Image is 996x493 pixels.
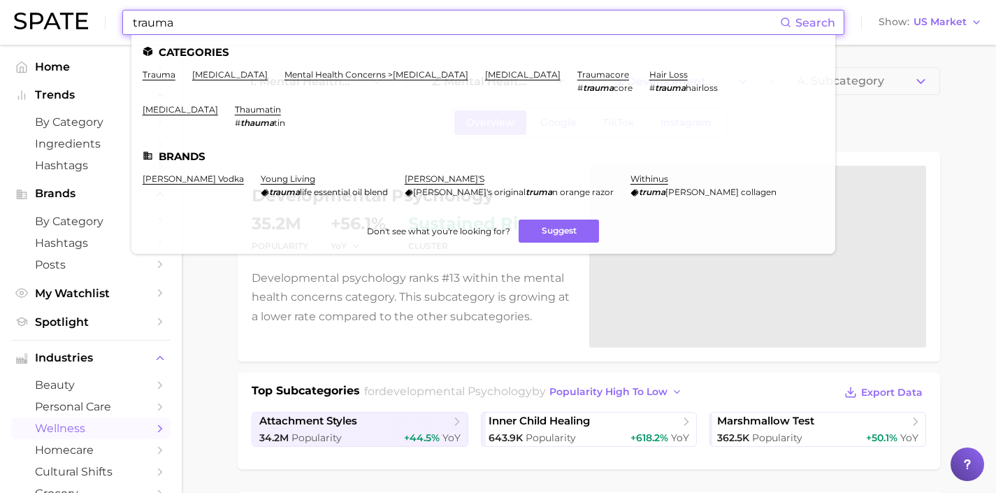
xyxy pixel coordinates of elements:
a: hair loss [649,69,688,80]
a: Spotlight [11,311,171,333]
span: 362.5k [717,431,749,444]
button: Trends [11,85,171,106]
span: [PERSON_NAME] collagen [665,187,777,197]
span: YoY [671,431,689,444]
span: # [649,83,655,93]
a: withinus [630,173,668,184]
span: Home [35,60,147,73]
span: Export Data [861,387,923,399]
span: Search [795,16,835,29]
button: popularity high to low [546,383,686,401]
p: Developmental psychology ranks #13 within the mental health concerns category. This subcategory i... [252,269,572,326]
a: attachment styles34.2m Popularity+44.5% YoY [252,412,468,447]
span: beauty [35,378,147,392]
span: personal care [35,400,147,413]
span: Popularity [526,431,576,444]
span: [PERSON_NAME]'s original [413,187,526,197]
a: mental health concerns >[MEDICAL_DATA] [284,69,468,80]
input: Search here for a brand, industry, or ingredient [131,10,780,34]
a: Home [11,56,171,78]
button: Industries [11,348,171,369]
span: for by [364,385,686,398]
a: Hashtags [11,232,171,254]
a: trauma [143,69,175,80]
span: Popularity [291,431,342,444]
span: +44.5% [404,431,440,444]
a: young living [261,173,315,184]
a: cultural shifts [11,461,171,483]
span: YoY [900,431,918,444]
span: core [614,83,633,93]
span: Trends [35,89,147,101]
a: [MEDICAL_DATA] [485,69,561,80]
li: Brands [143,150,824,162]
button: Export Data [841,383,926,402]
span: # [235,117,240,128]
span: Hashtags [35,159,147,172]
a: by Category [11,111,171,133]
a: My Watchlist [11,283,171,304]
span: US Market [914,18,967,26]
span: Brands [35,187,147,200]
a: traumacore [577,69,629,80]
a: beauty [11,374,171,396]
span: popularity high to low [549,386,667,398]
a: by Category [11,210,171,232]
a: marshmallow test362.5k Popularity+50.1% YoY [709,412,926,447]
a: Ingredients [11,133,171,155]
span: inner child healing [489,415,590,428]
span: by Category [35,215,147,228]
a: inner child healing643.9k Popularity+618.2% YoY [481,412,698,447]
span: 4. Subcategory [797,75,884,87]
a: [MEDICAL_DATA] [143,104,218,115]
span: Ingredients [35,137,147,150]
a: [PERSON_NAME]'s [405,173,484,184]
a: [PERSON_NAME] vodka [143,173,244,184]
span: Posts [35,258,147,271]
span: # [577,83,583,93]
span: life essential oil blend [300,187,388,197]
span: Popularity [752,431,802,444]
a: Hashtags [11,155,171,176]
button: Suggest [519,220,599,243]
span: YoY [442,431,461,444]
span: Industries [35,352,147,364]
span: +618.2% [630,431,668,444]
span: Show [879,18,909,26]
a: thaumatin [235,104,281,115]
span: 34.2m [259,431,289,444]
span: Spotlight [35,315,147,329]
span: Hashtags [35,236,147,250]
span: developmental psychology [379,385,532,398]
em: trauma [269,187,300,197]
em: trauma [655,83,686,93]
em: trauma [583,83,614,93]
h1: Top Subcategories [252,383,360,403]
em: truma [526,187,552,197]
em: truma [639,187,665,197]
span: by Category [35,115,147,129]
span: +50.1% [866,431,897,444]
a: personal care [11,396,171,417]
span: cultural shifts [35,465,147,478]
button: ShowUS Market [875,13,986,31]
li: Categories [143,46,824,58]
span: marshmallow test [717,415,814,428]
a: homecare [11,439,171,461]
button: 4. Subcategory [786,67,940,95]
a: wellness [11,417,171,439]
span: Don't see what you're looking for? [367,226,510,236]
span: homecare [35,443,147,457]
span: n orange razor [552,187,614,197]
em: thauma [240,117,274,128]
a: [MEDICAL_DATA] [192,69,268,80]
span: My Watchlist [35,287,147,300]
span: tin [274,117,285,128]
a: Posts [11,254,171,276]
span: 643.9k [489,431,523,444]
span: wellness [35,422,147,435]
img: SPATE [14,13,88,29]
span: attachment styles [259,415,357,428]
button: Brands [11,183,171,204]
span: hairloss [686,83,718,93]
